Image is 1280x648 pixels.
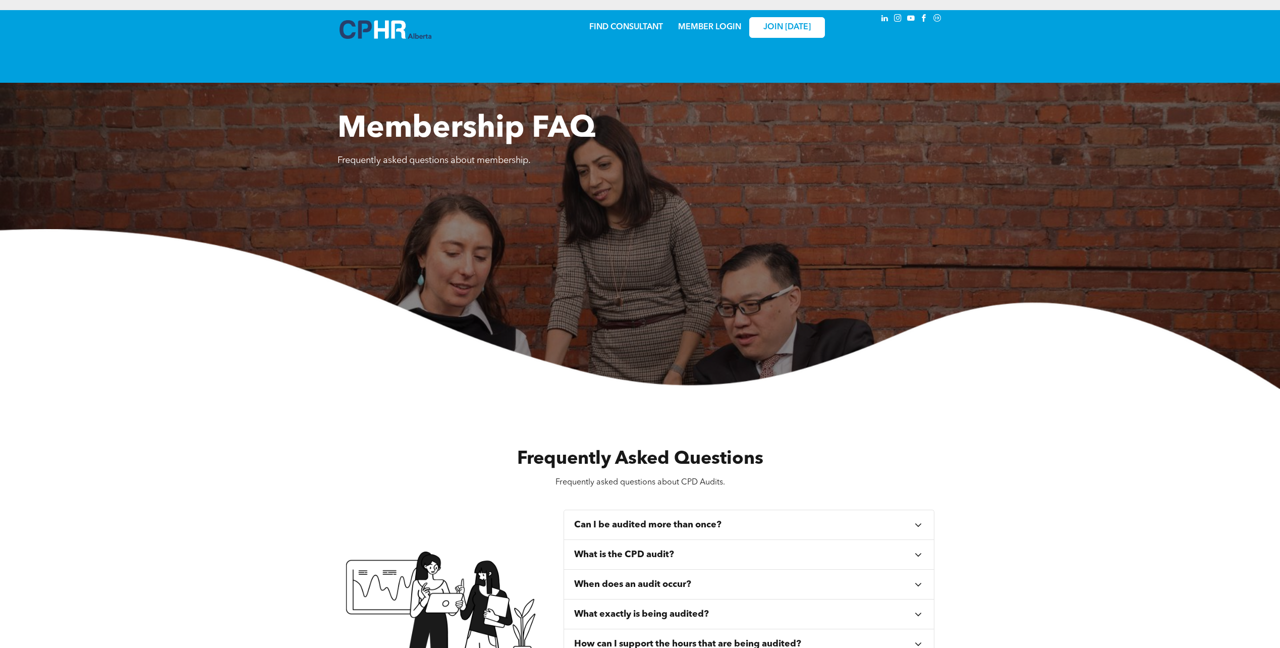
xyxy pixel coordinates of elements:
a: instagram [893,13,904,26]
img: A blue and white logo for cp alberta [340,20,431,39]
a: linkedin [879,13,891,26]
a: youtube [906,13,917,26]
span: JOIN [DATE] [763,23,811,32]
a: JOIN [DATE] [749,17,825,38]
h3: What exactly is being audited? [574,609,709,620]
span: Frequently Asked Questions [517,450,763,468]
span: Membership FAQ [338,114,595,144]
h3: Can I be audited more than once? [574,519,721,530]
span: Frequently asked questions about CPD Audits. [555,478,725,487]
h3: When does an audit occur? [574,579,691,590]
h3: What is the CPD audit? [574,549,674,560]
a: FIND CONSULTANT [589,23,663,31]
a: facebook [919,13,930,26]
a: MEMBER LOGIN [678,23,741,31]
a: Social network [932,13,943,26]
span: Frequently asked questions about membership. [338,156,531,165]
